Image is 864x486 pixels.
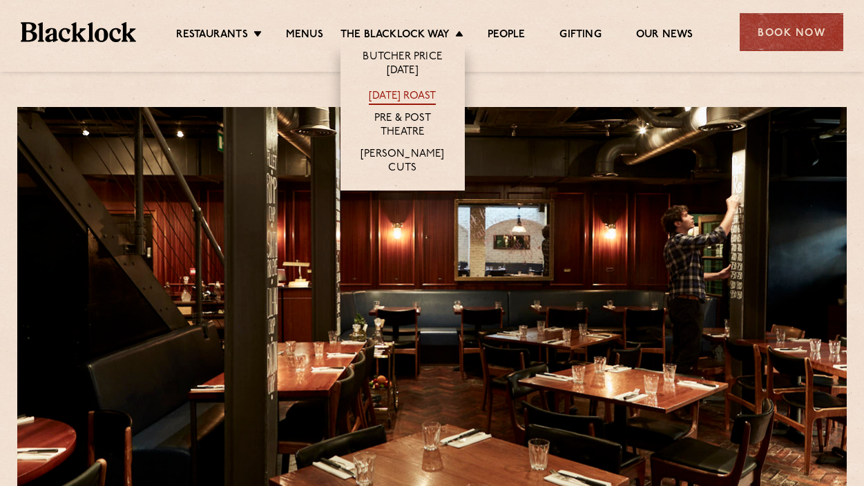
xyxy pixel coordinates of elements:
div: Book Now [740,13,843,51]
a: The Blacklock Way [340,28,450,43]
a: Gifting [559,28,601,43]
a: [PERSON_NAME] Cuts [354,148,451,177]
a: Pre & Post Theatre [354,112,451,141]
a: Our News [636,28,693,43]
a: Restaurants [176,28,248,43]
a: [DATE] Roast [369,90,436,105]
img: BL_Textured_Logo-footer-cropped.svg [21,22,136,41]
a: People [488,28,525,43]
a: Menus [286,28,323,43]
a: Butcher Price [DATE] [354,50,451,79]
